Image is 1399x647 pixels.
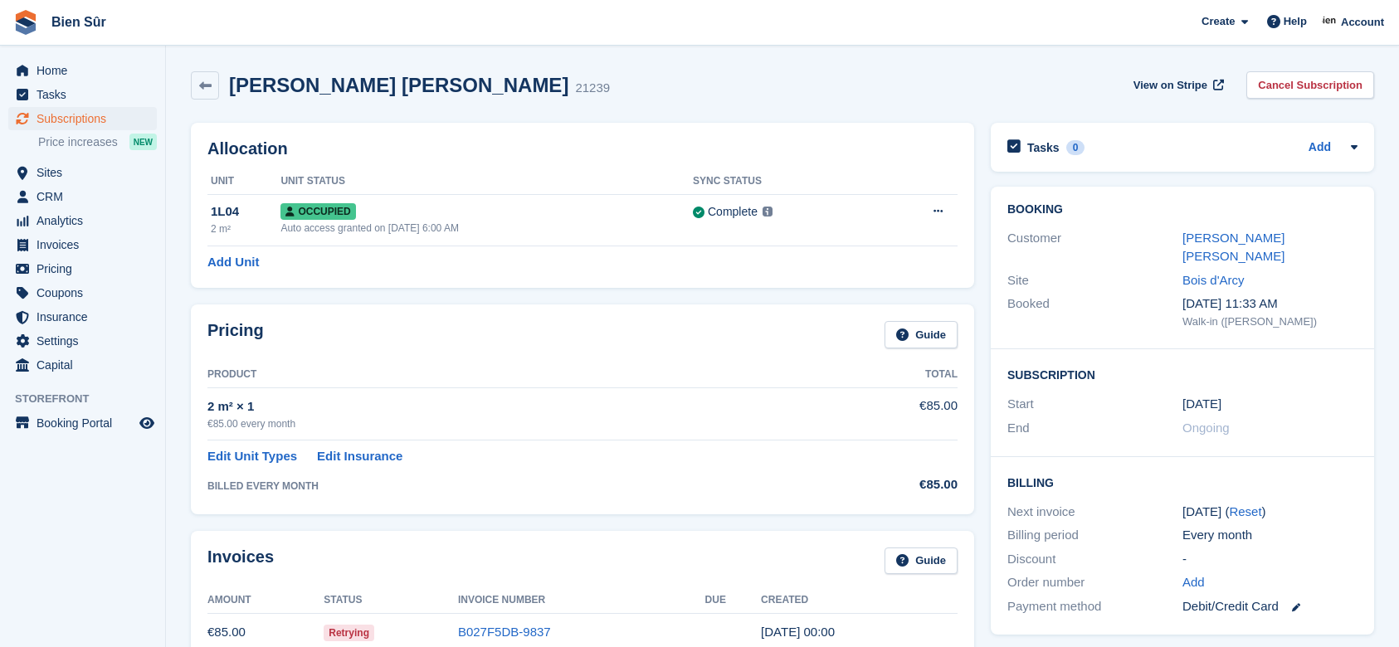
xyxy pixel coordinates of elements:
img: stora-icon-8386f47178a22dfd0bd8f6a31ec36ba5ce8667c1dd55bd0f319d3a0aa187defe.svg [13,10,38,35]
h2: Pricing [207,321,264,348]
a: Guide [885,547,958,575]
span: Sites [37,161,136,184]
span: Tasks [37,83,136,106]
time: 2025-08-21 22:00:47 UTC [761,625,835,639]
div: Next invoice [1007,503,1182,522]
h2: Billing [1007,474,1358,490]
a: menu [8,257,157,280]
a: [PERSON_NAME] [PERSON_NAME] [1182,231,1284,264]
th: Status [324,587,458,614]
div: 2 m² [211,221,280,236]
div: 2 m² × 1 [207,397,836,416]
time: 2023-07-21 22:00:00 UTC [1182,395,1221,414]
a: menu [8,411,157,435]
div: €85.00 [836,475,958,494]
span: Help [1284,13,1307,30]
img: icon-info-grey-7440780725fd019a000dd9b08b2336e03edf1995a4989e88bcd33f0948082b44.svg [763,207,773,216]
span: Coupons [37,281,136,304]
span: Settings [37,329,136,353]
div: BILLED EVERY MONTH [207,479,836,494]
span: Insurance [37,305,136,328]
span: Price increases [38,134,118,150]
td: €85.00 [836,387,958,440]
div: Debit/Credit Card [1182,597,1358,616]
div: Billing period [1007,526,1182,545]
div: Complete [708,203,758,221]
th: Unit Status [280,168,693,195]
div: Site [1007,271,1182,290]
h2: Booking [1007,203,1358,216]
a: Add [1309,139,1331,158]
a: menu [8,233,157,256]
div: Auto access granted on [DATE] 6:00 AM [280,221,693,236]
span: View on Stripe [1133,77,1207,94]
a: Bois d'Arcy [1182,273,1245,287]
a: B027F5DB-9837 [458,625,551,639]
span: Account [1341,14,1384,31]
div: €85.00 every month [207,416,836,431]
a: Bien Sûr [45,8,113,36]
span: Analytics [37,209,136,232]
th: Amount [207,587,324,614]
th: Due [705,587,762,614]
a: menu [8,161,157,184]
h2: Invoices [207,547,274,575]
th: Product [207,362,836,388]
span: Home [37,59,136,82]
a: Guide [885,321,958,348]
div: [DATE] 11:33 AM [1182,294,1358,314]
span: Booking Portal [37,411,136,435]
div: Start [1007,395,1182,414]
div: Walk-in ([PERSON_NAME]) [1182,314,1358,330]
a: menu [8,83,157,106]
span: Storefront [15,391,165,407]
h2: Tasks [1027,140,1060,155]
div: 21239 [575,79,610,98]
a: Edit Unit Types [207,447,297,466]
a: Cancel Subscription [1246,71,1374,99]
h2: Allocation [207,139,958,158]
div: NEW [129,134,157,150]
span: Retrying [324,625,374,641]
a: Edit Insurance [317,447,402,466]
div: Discount [1007,550,1182,569]
div: 0 [1066,140,1085,155]
th: Created [761,587,958,614]
div: End [1007,419,1182,438]
th: Invoice Number [458,587,705,614]
a: menu [8,185,157,208]
a: View on Stripe [1127,71,1227,99]
div: Payment method [1007,597,1182,616]
a: Preview store [137,413,157,433]
div: 1L04 [211,202,280,221]
a: menu [8,107,157,130]
div: Order number [1007,573,1182,592]
th: Sync Status [693,168,877,195]
div: Booked [1007,294,1182,329]
span: Pricing [37,257,136,280]
div: Customer [1007,229,1182,266]
a: menu [8,353,157,377]
a: menu [8,281,157,304]
div: Every month [1182,526,1358,545]
h2: [PERSON_NAME] [PERSON_NAME] [229,74,568,96]
a: Add Unit [207,253,259,272]
a: Reset [1229,504,1261,518]
span: Invoices [37,233,136,256]
img: Asmaa Habri [1322,13,1338,30]
a: menu [8,305,157,328]
th: Total [836,362,958,388]
a: Price increases NEW [38,133,157,151]
span: Subscriptions [37,107,136,130]
div: - [1182,550,1358,569]
span: Create [1202,13,1235,30]
span: Ongoing [1182,421,1230,435]
a: menu [8,329,157,353]
a: menu [8,59,157,82]
a: menu [8,209,157,232]
span: Capital [37,353,136,377]
h2: Subscription [1007,366,1358,382]
span: CRM [37,185,136,208]
a: Add [1182,573,1205,592]
span: Occupied [280,203,355,220]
